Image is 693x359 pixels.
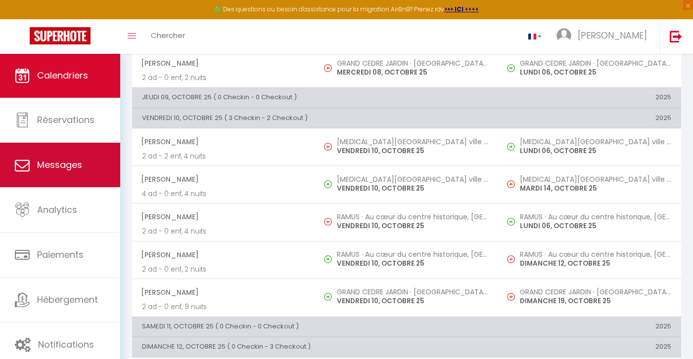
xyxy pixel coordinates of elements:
[337,288,488,296] h5: GRAND CEDRE JARDIN · [GEOGRAPHIC_DATA] en [GEOGRAPHIC_DATA]
[520,258,671,269] p: DIMANCHE 12, OCTOBRE 25
[143,19,192,54] a: Chercher
[507,64,515,72] img: NO IMAGE
[578,29,647,41] span: [PERSON_NAME]
[520,250,671,258] h5: RAMUS · Au cœur du centre historique, [GEOGRAPHIC_DATA][PERSON_NAME][MEDICAL_DATA]
[142,189,305,199] p: 4 ad - 0 enf, 4 nuits
[142,151,305,161] p: 2 ad - 2 enf, 4 nuits
[337,67,488,78] p: MERCREDI 08, OCTOBRE 25
[337,175,488,183] h5: [MEDICAL_DATA][GEOGRAPHIC_DATA] ville [GEOGRAPHIC_DATA]
[37,159,82,171] span: Messages
[337,59,488,67] h5: GRAND CEDRE JARDIN · [GEOGRAPHIC_DATA] en [GEOGRAPHIC_DATA]
[520,146,671,156] p: LUNDI 06, OCTOBRE 25
[141,132,305,151] span: [PERSON_NAME]
[141,283,305,302] span: [PERSON_NAME]
[520,213,671,221] h5: RAMUS · Au cœur du centre historique, [GEOGRAPHIC_DATA][PERSON_NAME][MEDICAL_DATA]
[507,180,515,188] img: NO IMAGE
[337,296,488,306] p: VENDREDI 10, OCTOBRE 25
[556,28,571,43] img: ...
[337,221,488,231] p: VENDREDI 10, OCTOBRE 25
[337,183,488,194] p: VENDREDI 10, OCTOBRE 25
[670,30,682,42] img: logout
[132,337,498,357] th: DIMANCHE 12, OCTOBRE 25 ( 0 Checkin - 3 Checkout )
[520,59,671,67] h5: GRAND CEDRE JARDIN · [GEOGRAPHIC_DATA] en [GEOGRAPHIC_DATA]
[337,146,488,156] p: VENDREDI 10, OCTOBRE 25
[507,143,515,151] img: NO IMAGE
[142,302,305,312] p: 2 ad - 0 enf, 9 nuits
[142,264,305,275] p: 2 ad - 0 enf, 2 nuits
[507,218,515,226] img: NO IMAGE
[141,207,305,226] span: [PERSON_NAME]
[142,73,305,83] p: 2 ad - 0 enf, 2 nuits
[498,337,681,357] th: 2025
[132,108,498,128] th: VENDREDI 10, OCTOBRE 25 ( 3 Checkin - 2 Checkout )
[37,114,94,126] span: Réservations
[520,67,671,78] p: LUNDI 06, OCTOBRE 25
[498,108,681,128] th: 2025
[141,54,305,73] span: [PERSON_NAME]
[507,255,515,263] img: NO IMAGE
[37,203,77,216] span: Analytics
[520,296,671,306] p: DIMANCHE 19, OCTOBRE 25
[549,19,659,54] a: ... [PERSON_NAME]
[444,5,479,13] a: >>> ICI <<<<
[141,245,305,264] span: [PERSON_NAME]
[132,317,498,337] th: SAMEDI 11, OCTOBRE 25 ( 0 Checkin - 0 Checkout )
[37,69,88,81] span: Calendriers
[142,226,305,237] p: 2 ad - 0 enf, 4 nuits
[520,221,671,231] p: LUNDI 06, OCTOBRE 25
[498,317,681,337] th: 2025
[141,170,305,189] span: [PERSON_NAME]
[37,248,84,261] span: Paiements
[520,288,671,296] h5: GRAND CEDRE JARDIN · [GEOGRAPHIC_DATA] en [GEOGRAPHIC_DATA]
[337,213,488,221] h5: RAMUS · Au cœur du centre historique, [GEOGRAPHIC_DATA][PERSON_NAME][MEDICAL_DATA]
[324,64,332,72] img: NO IMAGE
[520,183,671,194] p: MARDI 14, OCTOBRE 25
[520,138,671,146] h5: [MEDICAL_DATA][GEOGRAPHIC_DATA] ville [GEOGRAPHIC_DATA]
[520,175,671,183] h5: [MEDICAL_DATA][GEOGRAPHIC_DATA] ville [GEOGRAPHIC_DATA]
[337,250,488,258] h5: RAMUS · Au cœur du centre historique, [GEOGRAPHIC_DATA][PERSON_NAME][MEDICAL_DATA]
[324,218,332,226] img: NO IMAGE
[37,293,98,306] span: Hébergement
[498,88,681,108] th: 2025
[337,258,488,269] p: VENDREDI 10, OCTOBRE 25
[151,30,185,40] span: Chercher
[30,27,91,44] img: Super Booking
[337,138,488,146] h5: [MEDICAL_DATA][GEOGRAPHIC_DATA] ville [GEOGRAPHIC_DATA]
[132,88,498,108] th: JEUDI 09, OCTOBRE 25 ( 0 Checkin - 0 Checkout )
[507,293,515,301] img: NO IMAGE
[38,338,94,351] span: Notifications
[324,143,332,151] img: NO IMAGE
